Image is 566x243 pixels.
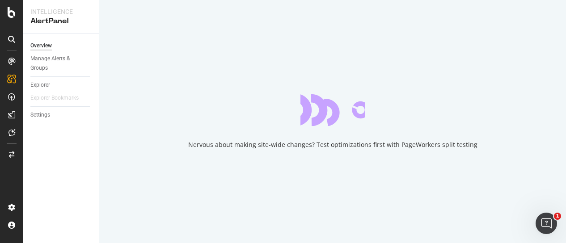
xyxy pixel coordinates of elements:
a: Settings [30,110,93,120]
div: Explorer [30,80,50,90]
div: AlertPanel [30,16,92,26]
div: Intelligence [30,7,92,16]
div: Settings [30,110,50,120]
a: Manage Alerts & Groups [30,54,93,73]
div: animation [300,94,365,126]
div: Manage Alerts & Groups [30,54,84,73]
iframe: Intercom live chat [536,213,557,234]
a: Explorer Bookmarks [30,93,88,103]
div: Overview [30,41,52,50]
div: Nervous about making site-wide changes? Test optimizations first with PageWorkers split testing [188,140,477,149]
a: Overview [30,41,93,50]
div: Explorer Bookmarks [30,93,79,103]
span: 1 [554,213,561,220]
a: Explorer [30,80,93,90]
